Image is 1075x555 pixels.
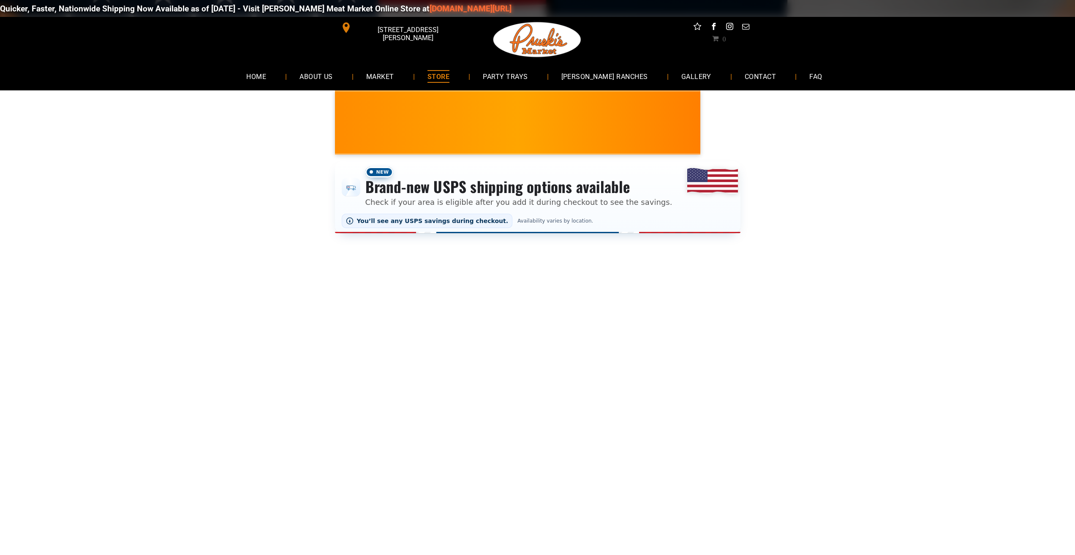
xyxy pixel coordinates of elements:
[234,65,279,87] a: HOME
[740,21,751,34] a: email
[365,177,672,196] h3: Brand-new USPS shipping options available
[335,21,464,34] a: [STREET_ADDRESS][PERSON_NAME]
[375,4,457,14] a: [DOMAIN_NAME][URL]
[516,218,595,224] span: Availability varies by location.
[732,65,789,87] a: CONTACT
[492,17,583,63] img: Pruski-s+Market+HQ+Logo2-1920w.png
[354,65,407,87] a: MARKET
[692,21,703,34] a: Social network
[625,128,791,142] span: [PERSON_NAME] MARKET
[357,218,509,224] span: You’ll see any USPS savings during checkout.
[708,21,719,34] a: facebook
[470,65,540,87] a: PARTY TRAYS
[797,65,835,87] a: FAQ
[549,65,661,87] a: [PERSON_NAME] RANCHES
[415,65,462,87] a: STORE
[287,65,346,87] a: ABOUT US
[724,21,735,34] a: instagram
[722,35,726,42] span: 0
[669,65,724,87] a: GALLERY
[365,196,672,208] p: Check if your area is eligible after you add it during checkout to see the savings.
[335,161,740,233] div: Shipping options announcement
[353,22,462,46] span: [STREET_ADDRESS][PERSON_NAME]
[365,167,393,177] span: New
